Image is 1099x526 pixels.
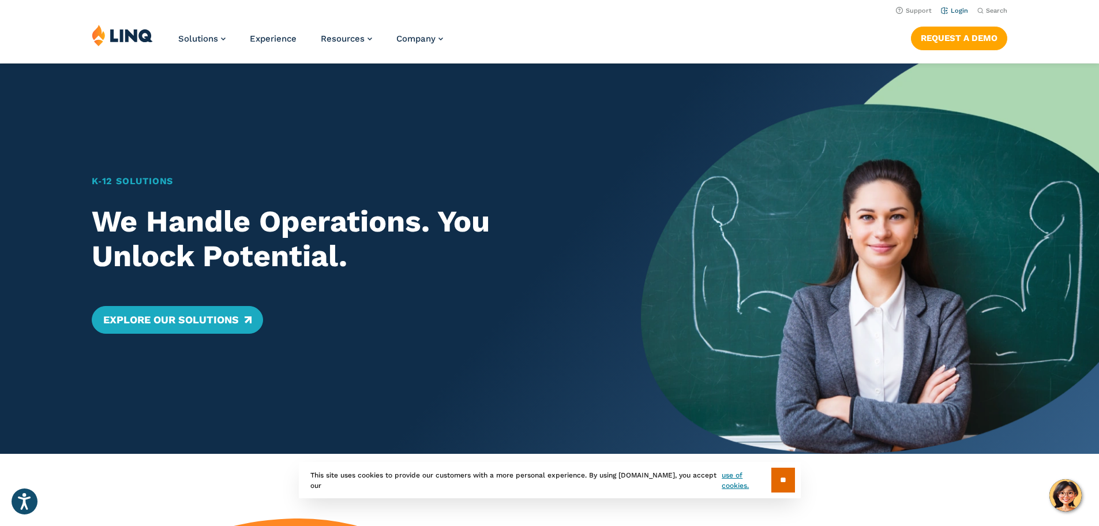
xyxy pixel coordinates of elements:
button: Open Search Bar [977,6,1007,15]
a: Explore Our Solutions [92,306,263,334]
a: Company [396,33,443,44]
div: This site uses cookies to provide our customers with a more personal experience. By using [DOMAIN... [299,462,801,498]
nav: Primary Navigation [178,24,443,62]
a: Solutions [178,33,226,44]
h2: We Handle Operations. You Unlock Potential. [92,204,597,274]
a: Resources [321,33,372,44]
span: Solutions [178,33,218,44]
img: LINQ | K‑12 Software [92,24,153,46]
span: Company [396,33,436,44]
button: Hello, have a question? Let’s chat. [1049,479,1082,512]
span: Resources [321,33,365,44]
span: Search [986,7,1007,14]
a: Login [941,7,968,14]
img: Home Banner [641,64,1099,454]
a: use of cookies. [722,470,771,491]
a: Support [896,7,932,14]
a: Request a Demo [911,27,1007,50]
nav: Button Navigation [911,24,1007,50]
a: Experience [250,33,297,44]
h1: K‑12 Solutions [92,174,597,188]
